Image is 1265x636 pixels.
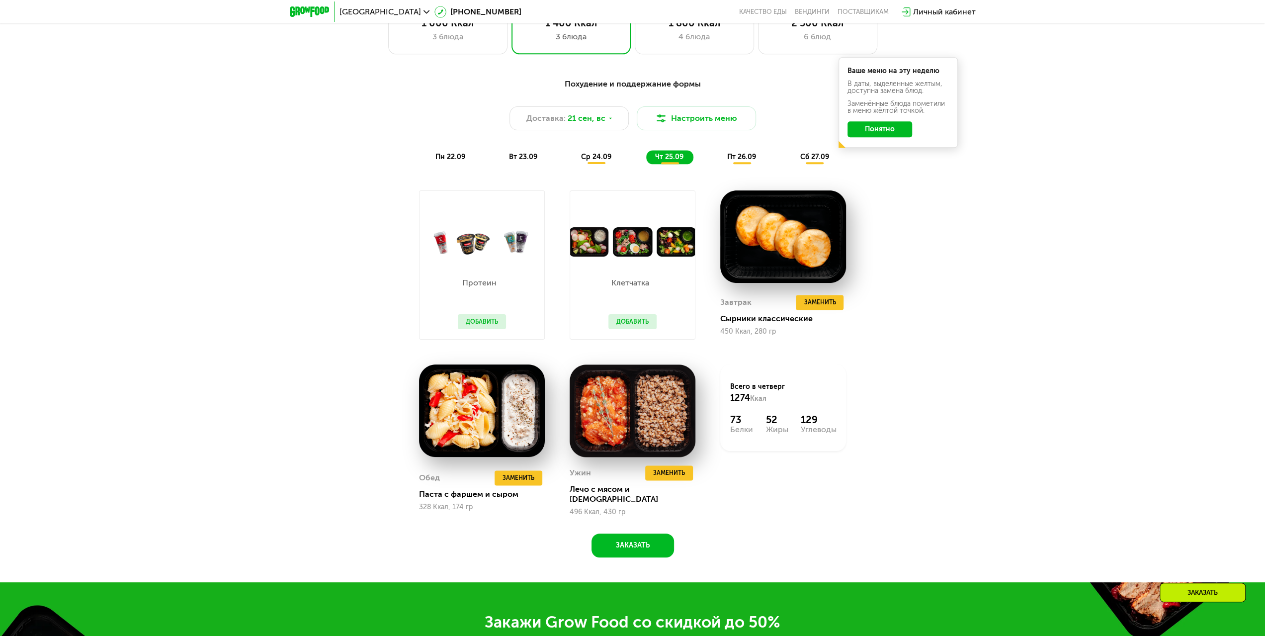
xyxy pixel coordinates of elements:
div: 3 блюда [522,31,620,43]
span: 21 сен, вс [568,112,605,124]
div: Жиры [765,426,788,434]
div: Ужин [570,465,591,480]
div: Завтрак [720,295,752,310]
span: сб 27.09 [800,153,829,161]
button: Настроить меню [637,106,756,130]
a: Вендинги [795,8,830,16]
span: чт 25.09 [655,153,683,161]
span: вт 23.09 [509,153,537,161]
div: В даты, выделенные желтым, доступна замена блюд. [847,81,949,94]
div: 73 [730,414,753,426]
div: Лечо с мясом и [DEMOGRAPHIC_DATA] [570,484,703,504]
span: пт 26.09 [727,153,756,161]
div: Заменённые блюда пометили в меню жёлтой точкой. [847,100,949,114]
span: [GEOGRAPHIC_DATA] [339,8,421,16]
button: Заменить [495,470,542,485]
div: 450 Ккал, 280 гр [720,328,846,336]
div: Паста с фаршем и сыром [419,489,553,499]
div: 4 блюда [645,31,744,43]
span: 1274 [730,392,750,403]
span: пн 22.09 [435,153,465,161]
a: [PHONE_NUMBER] [434,6,521,18]
button: Добавить [458,314,506,329]
div: Обед [419,470,440,485]
div: Белки [730,426,753,434]
p: Клетчатка [608,279,652,287]
div: 496 Ккал, 430 гр [570,508,695,516]
button: Заменить [796,295,843,310]
button: Заменить [645,465,693,480]
span: Заменить [503,473,534,483]
span: ср 24.09 [581,153,611,161]
button: Добавить [608,314,657,329]
button: Заказать [591,534,674,557]
div: Углеводы [800,426,836,434]
div: Заказать [1160,583,1246,602]
span: Ккал [750,394,766,403]
div: Личный кабинет [913,6,976,18]
div: 3 блюда [399,31,497,43]
div: Похудение и поддержание формы [338,78,927,91]
span: Заменить [653,468,685,478]
button: Понятно [847,121,912,137]
div: Сырники классические [720,314,854,324]
div: 328 Ккал, 174 гр [419,503,545,511]
div: 52 [765,414,788,426]
a: Качество еды [739,8,787,16]
span: Заменить [804,297,836,307]
div: 6 блюд [768,31,867,43]
p: Протеин [458,279,501,287]
div: Всего в четверг [730,382,836,404]
div: Ваше меню на эту неделю [847,68,949,75]
span: Доставка: [526,112,566,124]
div: 129 [800,414,836,426]
div: поставщикам [838,8,889,16]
